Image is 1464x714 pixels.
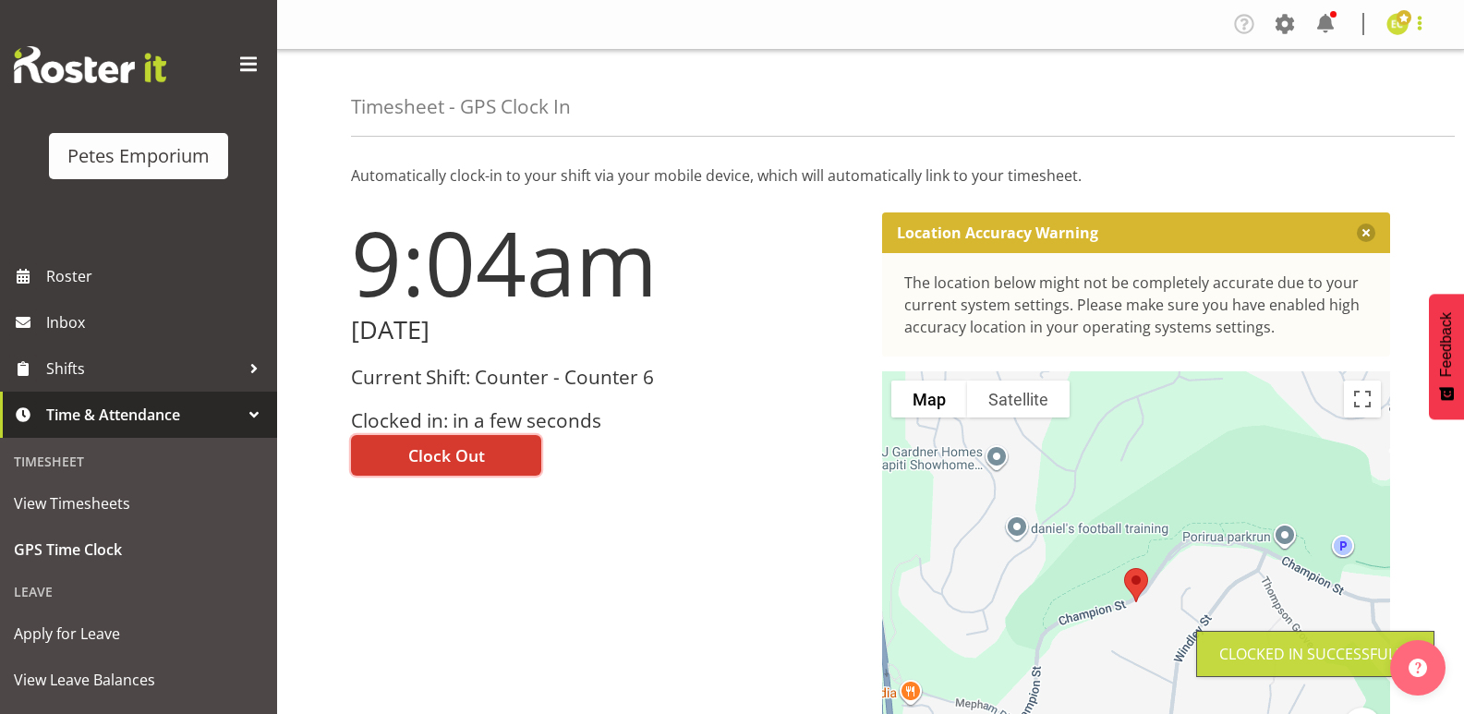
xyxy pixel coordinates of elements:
img: help-xxl-2.png [1409,659,1427,677]
h1: 9:04am [351,212,860,312]
span: Apply for Leave [14,620,263,647]
div: Leave [5,573,272,611]
span: Feedback [1438,312,1455,377]
button: Clock Out [351,435,541,476]
div: Petes Emporium [67,142,210,170]
img: Rosterit website logo [14,46,166,83]
span: Inbox [46,309,268,336]
button: Show satellite imagery [967,381,1070,418]
span: View Timesheets [14,490,263,517]
div: Clocked in Successfully [1219,643,1411,665]
span: Time & Attendance [46,401,240,429]
h2: [DATE] [351,316,860,345]
button: Feedback - Show survey [1429,294,1464,419]
img: emma-croft7499.jpg [1386,13,1409,35]
span: View Leave Balances [14,666,263,694]
p: Location Accuracy Warning [897,224,1098,242]
a: View Timesheets [5,480,272,526]
span: GPS Time Clock [14,536,263,563]
button: Close message [1357,224,1375,242]
a: View Leave Balances [5,657,272,703]
h4: Timesheet - GPS Clock In [351,96,571,117]
div: The location below might not be completely accurate due to your current system settings. Please m... [904,272,1369,338]
a: GPS Time Clock [5,526,272,573]
h3: Clocked in: in a few seconds [351,410,860,431]
span: Roster [46,262,268,290]
button: Show street map [891,381,967,418]
a: Apply for Leave [5,611,272,657]
h3: Current Shift: Counter - Counter 6 [351,367,860,388]
span: Clock Out [408,443,485,467]
button: Toggle fullscreen view [1344,381,1381,418]
p: Automatically clock-in to your shift via your mobile device, which will automatically link to you... [351,164,1390,187]
div: Timesheet [5,442,272,480]
span: Shifts [46,355,240,382]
